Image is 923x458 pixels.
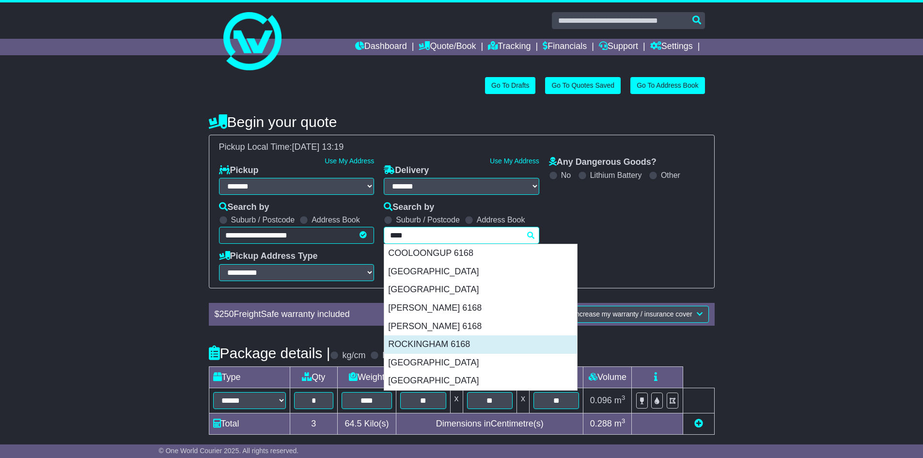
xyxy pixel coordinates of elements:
[290,413,338,434] td: 3
[622,394,626,401] sup: 3
[219,309,234,319] span: 250
[214,142,709,153] div: Pickup Local Time:
[209,345,330,361] h4: Package details |
[583,366,632,388] td: Volume
[209,366,290,388] td: Type
[488,39,531,55] a: Tracking
[567,306,708,323] button: Increase my warranty / insurance cover
[338,366,396,388] td: Weight
[561,171,571,180] label: No
[231,215,295,224] label: Suburb / Postcode
[219,251,318,262] label: Pickup Address Type
[590,171,642,180] label: Lithium Battery
[450,388,463,413] td: x
[384,202,434,213] label: Search by
[614,419,626,428] span: m
[490,157,539,165] a: Use My Address
[622,417,626,425] sup: 3
[384,317,577,336] div: [PERSON_NAME] 6168
[384,281,577,299] div: [GEOGRAPHIC_DATA]
[384,335,577,354] div: ROCKINGHAM 6168
[384,372,577,390] div: [GEOGRAPHIC_DATA]
[419,39,476,55] a: Quote/Book
[384,165,429,176] label: Delivery
[342,350,365,361] label: kg/cm
[384,244,577,263] div: COOLOONGUP 6168
[694,419,703,428] a: Add new item
[599,39,638,55] a: Support
[159,447,299,455] span: © One World Courier 2025. All rights reserved.
[549,157,657,168] label: Any Dangerous Goods?
[325,157,374,165] a: Use My Address
[485,77,535,94] a: Go To Drafts
[650,39,693,55] a: Settings
[355,39,407,55] a: Dashboard
[344,419,361,428] span: 64.5
[382,350,398,361] label: lb/in
[209,413,290,434] td: Total
[396,413,583,434] td: Dimensions in Centimetre(s)
[312,215,360,224] label: Address Book
[338,413,396,434] td: Kilo(s)
[290,366,338,388] td: Qty
[209,114,715,130] h4: Begin your quote
[614,395,626,405] span: m
[661,171,680,180] label: Other
[545,77,621,94] a: Go To Quotes Saved
[396,215,460,224] label: Suburb / Postcode
[219,202,269,213] label: Search by
[292,142,344,152] span: [DATE] 13:19
[590,395,612,405] span: 0.096
[574,310,692,318] span: Increase my warranty / insurance cover
[590,419,612,428] span: 0.288
[384,299,577,317] div: [PERSON_NAME] 6168
[516,388,529,413] td: x
[630,77,704,94] a: Go To Address Book
[477,215,525,224] label: Address Book
[384,354,577,372] div: [GEOGRAPHIC_DATA]
[543,39,587,55] a: Financials
[210,309,489,320] div: $ FreightSafe warranty included
[384,263,577,281] div: [GEOGRAPHIC_DATA]
[219,165,259,176] label: Pickup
